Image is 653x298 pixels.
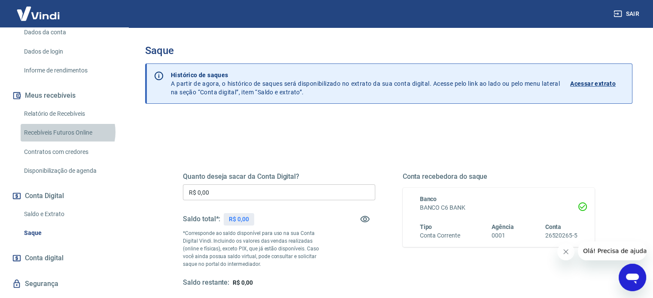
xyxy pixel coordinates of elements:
span: Conta [545,223,561,230]
h5: Quanto deseja sacar da Conta Digital? [183,172,375,181]
a: Saque [21,224,118,242]
img: Vindi [10,0,66,27]
a: Dados da conta [21,24,118,41]
h6: Conta Corrente [420,231,460,240]
span: R$ 0,00 [233,279,253,286]
a: Recebíveis Futuros Online [21,124,118,141]
span: Tipo [420,223,432,230]
p: *Corresponde ao saldo disponível para uso na sua Conta Digital Vindi. Incluindo os valores das ve... [183,229,327,268]
h6: 0001 [492,231,514,240]
a: Contratos com credores [21,143,118,161]
button: Conta Digital [10,187,118,205]
h5: Saldo total*: [183,215,220,223]
a: Relatório de Recebíveis [21,105,118,123]
p: Histórico de saques [171,71,560,79]
span: Conta digital [25,252,64,264]
span: Agência [492,223,514,230]
a: Segurança [10,274,118,293]
a: Informe de rendimentos [21,62,118,79]
a: Acessar extrato [570,71,625,96]
iframe: Botão para abrir a janela de mensagens [619,264,646,291]
button: Sair [612,6,643,22]
a: Disponibilização de agenda [21,162,118,180]
a: Conta digital [10,249,118,268]
button: Meus recebíveis [10,86,118,105]
p: R$ 0,00 [229,215,249,224]
span: Olá! Precisa de ajuda? [5,6,72,13]
iframe: Fechar mensagem [557,243,574,260]
p: A partir de agora, o histórico de saques será disponibilizado no extrato da sua conta digital. Ac... [171,71,560,96]
h3: Saque [145,45,632,57]
iframe: Mensagem da empresa [578,241,646,260]
a: Dados de login [21,43,118,60]
h6: BANCO C6 BANK [420,203,578,212]
h5: Conta recebedora do saque [403,172,595,181]
span: Banco [420,196,437,202]
h5: Saldo restante: [183,278,229,287]
h6: 26520265-5 [545,231,577,240]
p: Acessar extrato [570,79,616,88]
a: Saldo e Extrato [21,205,118,223]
